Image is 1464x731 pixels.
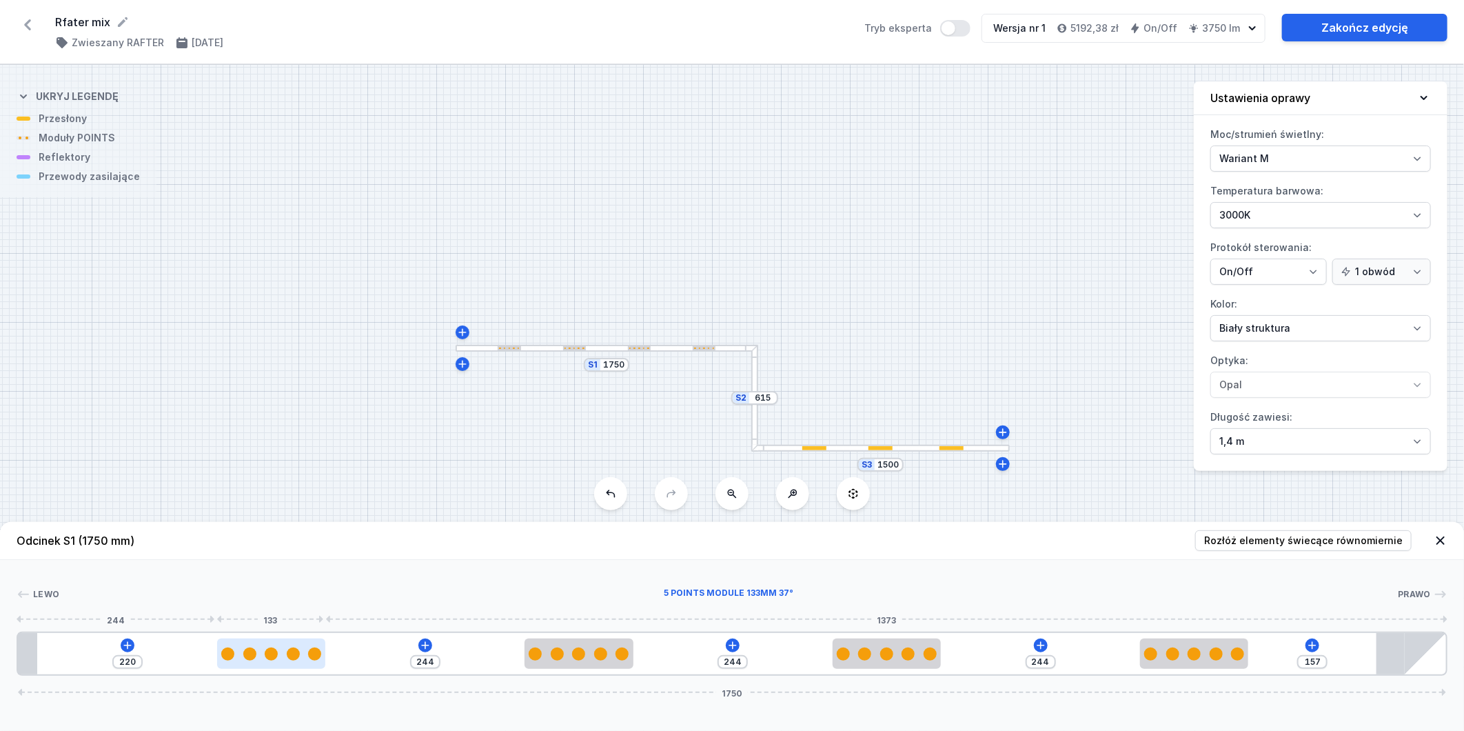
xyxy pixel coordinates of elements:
[1194,81,1447,115] button: Ustawienia oprawy
[1210,202,1431,228] select: Temperatura barwowa:
[217,639,325,669] div: 5 POINTS module 133mm 37°
[116,15,130,29] button: Edytuj nazwę projektu
[418,639,432,652] button: Dodaj element
[17,532,134,549] h4: Odcinek S1
[752,392,774,403] input: Wymiar [mm]
[258,615,283,623] span: 133
[872,615,902,623] span: 1373
[993,21,1046,35] div: Wersja nr 1
[101,615,130,623] span: 244
[726,639,740,652] button: Dodaj element
[1210,146,1431,172] select: Moc/strumień świetlny:
[833,639,941,669] div: 5 POINTS module 133mm 37°
[116,657,139,668] input: Wymiar [mm]
[1210,90,1310,106] h4: Ustawienia oprawy
[1210,315,1431,341] select: Kolor:
[1204,534,1403,548] span: Rozłóż elementy świecące równomiernie
[864,20,970,37] label: Tryb eksperta
[1210,259,1327,285] select: Protokół sterowania:
[78,534,134,548] span: (1750 mm)
[722,657,744,668] input: Wymiar [mm]
[1332,259,1431,285] select: Protokół sterowania:
[716,688,748,697] span: 1750
[1210,428,1431,454] select: Długość zawiesi:
[1282,14,1447,41] a: Zakończ edycję
[1202,21,1240,35] h4: 3750 lm
[603,359,625,370] input: Wymiar [mm]
[36,90,119,103] h4: Ukryj legendę
[1195,530,1412,551] button: Rozłóż elementy świecące równomiernie
[121,639,134,652] button: Dodaj element
[1210,237,1431,285] label: Protokół sterowania:
[55,14,848,30] form: Rfater mix
[1143,21,1177,35] h4: On/Off
[414,657,436,668] input: Wymiar [mm]
[1140,639,1248,669] div: 5 POINTS module 133mm 37°
[1210,123,1431,172] label: Moc/strumień świetlny:
[1210,406,1431,454] label: Długość zawiesi:
[17,79,119,112] button: Ukryj legendę
[1070,21,1119,35] h4: 5192,38 zł
[1210,350,1431,398] label: Optyka:
[1305,639,1319,652] button: Dodaj element
[1210,372,1431,398] select: Optyka:
[940,20,970,37] button: Tryb eksperta
[1210,293,1431,341] label: Kolor:
[192,36,223,50] h4: [DATE]
[1030,657,1052,668] input: Wymiar [mm]
[72,36,164,50] h4: Zwieszany RAFTER
[877,459,899,470] input: Wymiar [mm]
[1301,657,1323,668] input: Wymiar [mm]
[1034,639,1048,652] button: Dodaj element
[33,589,59,600] span: Lewo
[1210,180,1431,228] label: Temperatura barwowa:
[525,639,633,669] div: 5 POINTS module 133mm 37°
[982,14,1265,43] button: Wersja nr 15192,38 złOn/Off3750 lm
[1399,589,1432,600] span: Prawo
[59,588,1398,601] div: 5 POINTS module 133mm 37°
